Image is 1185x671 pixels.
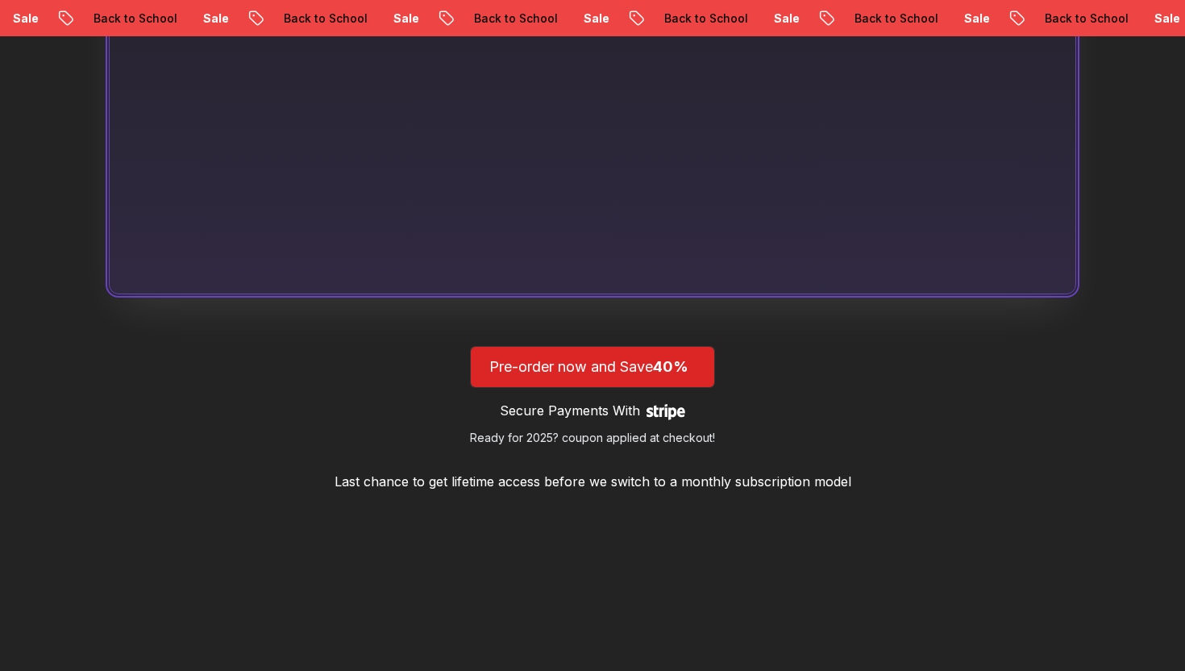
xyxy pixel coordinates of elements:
span: 40% [653,358,688,375]
p: Sale [376,10,428,27]
p: Ready for 2025? coupon applied at checkout! [470,430,715,446]
p: Back to School [77,10,186,27]
p: Sale [757,10,809,27]
p: Last chance to get lifetime access before we switch to a monthly subscription model [335,472,851,491]
p: Back to School [457,10,567,27]
a: lifetime-access [470,346,715,446]
p: Sale [567,10,618,27]
p: Sale [186,10,238,27]
p: Back to School [1028,10,1137,27]
p: Back to School [838,10,947,27]
p: Back to School [647,10,757,27]
p: Pre-order now and Save [489,356,696,378]
p: Secure Payments With [500,401,640,420]
p: Back to School [267,10,376,27]
p: Sale [947,10,999,27]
